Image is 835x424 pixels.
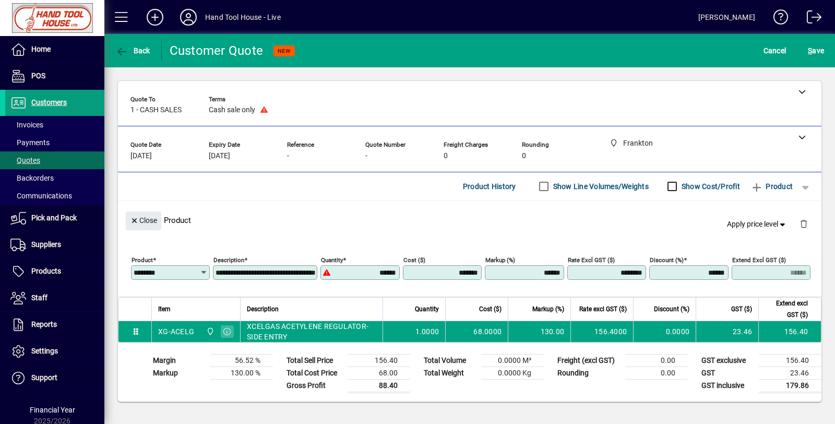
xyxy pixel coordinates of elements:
[210,367,273,379] td: 130.00 %
[485,256,515,263] mat-label: Markup (%)
[321,256,343,263] mat-label: Quantity
[522,152,526,160] span: 0
[5,312,104,338] a: Reports
[723,215,792,233] button: Apply price level
[444,152,448,160] span: 0
[552,354,625,367] td: Freight (excl GST)
[170,42,264,59] div: Customer Quote
[281,354,348,367] td: Total Sell Price
[5,63,104,89] a: POS
[5,285,104,311] a: Staff
[31,267,61,275] span: Products
[130,106,182,114] span: 1 - CASH SALES
[31,347,58,355] span: Settings
[764,42,786,59] span: Cancel
[5,169,104,187] a: Backorders
[126,211,161,230] button: Close
[419,354,481,367] td: Total Volume
[31,214,77,222] span: Pick and Pack
[10,138,50,147] span: Payments
[5,232,104,258] a: Suppliers
[247,321,376,342] span: XCELGAS ACETYLENE REGULATOR-SIDE ENTRY
[791,219,816,228] app-page-header-button: Delete
[31,98,67,107] span: Customers
[696,367,759,379] td: GST
[759,367,821,379] td: 23.46
[5,151,104,169] a: Quotes
[10,192,72,200] span: Communications
[679,181,740,192] label: Show Cost/Profit
[115,46,150,55] span: Back
[31,320,57,328] span: Reports
[118,201,821,239] div: Product
[5,205,104,231] a: Pick and Pack
[625,367,688,379] td: 0.00
[348,367,410,379] td: 68.00
[209,106,255,114] span: Cash sale only
[750,178,793,195] span: Product
[625,354,688,367] td: 0.00
[5,134,104,151] a: Payments
[30,406,75,414] span: Financial Year
[759,354,821,367] td: 156.40
[727,219,788,230] span: Apply price level
[130,212,157,229] span: Close
[761,41,789,60] button: Cancel
[481,367,544,379] td: 0.0000 Kg
[633,321,696,342] td: 0.0000
[148,354,210,367] td: Margin
[552,367,625,379] td: Rounding
[5,258,104,285] a: Products
[568,256,615,263] mat-label: Rate excl GST ($)
[698,9,755,26] div: [PERSON_NAME]
[247,303,279,315] span: Description
[745,177,798,196] button: Product
[508,321,570,342] td: 130.00
[205,9,281,26] div: Hand Tool House - Live
[650,256,684,263] mat-label: Discount (%)
[463,178,516,195] span: Product History
[31,45,51,53] span: Home
[104,41,162,60] app-page-header-button: Back
[696,379,759,392] td: GST inclusive
[445,321,508,342] td: 68.0000
[348,354,410,367] td: 156.40
[415,326,439,337] span: 1.0000
[31,373,57,382] span: Support
[758,321,821,342] td: 156.40
[732,256,786,263] mat-label: Extend excl GST ($)
[281,379,348,392] td: Gross Profit
[5,365,104,391] a: Support
[5,116,104,134] a: Invoices
[479,303,502,315] span: Cost ($)
[577,326,627,337] div: 156.4000
[10,156,40,164] span: Quotes
[551,181,649,192] label: Show Line Volumes/Weights
[696,321,758,342] td: 23.46
[209,152,230,160] span: [DATE]
[210,354,273,367] td: 56.52 %
[759,379,821,392] td: 179.86
[130,152,152,160] span: [DATE]
[5,338,104,364] a: Settings
[204,326,216,337] span: Frankton
[172,8,205,27] button: Profile
[415,303,439,315] span: Quantity
[765,298,808,321] span: Extend excl GST ($)
[696,354,759,367] td: GST exclusive
[278,48,291,54] span: NEW
[808,42,824,59] span: ave
[5,37,104,63] a: Home
[731,303,752,315] span: GST ($)
[419,367,481,379] td: Total Weight
[213,256,244,263] mat-label: Description
[10,121,43,129] span: Invoices
[123,216,164,225] app-page-header-button: Close
[281,367,348,379] td: Total Cost Price
[805,41,827,60] button: Save
[31,293,47,302] span: Staff
[158,303,171,315] span: Item
[113,41,153,60] button: Back
[148,367,210,379] td: Markup
[5,187,104,205] a: Communications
